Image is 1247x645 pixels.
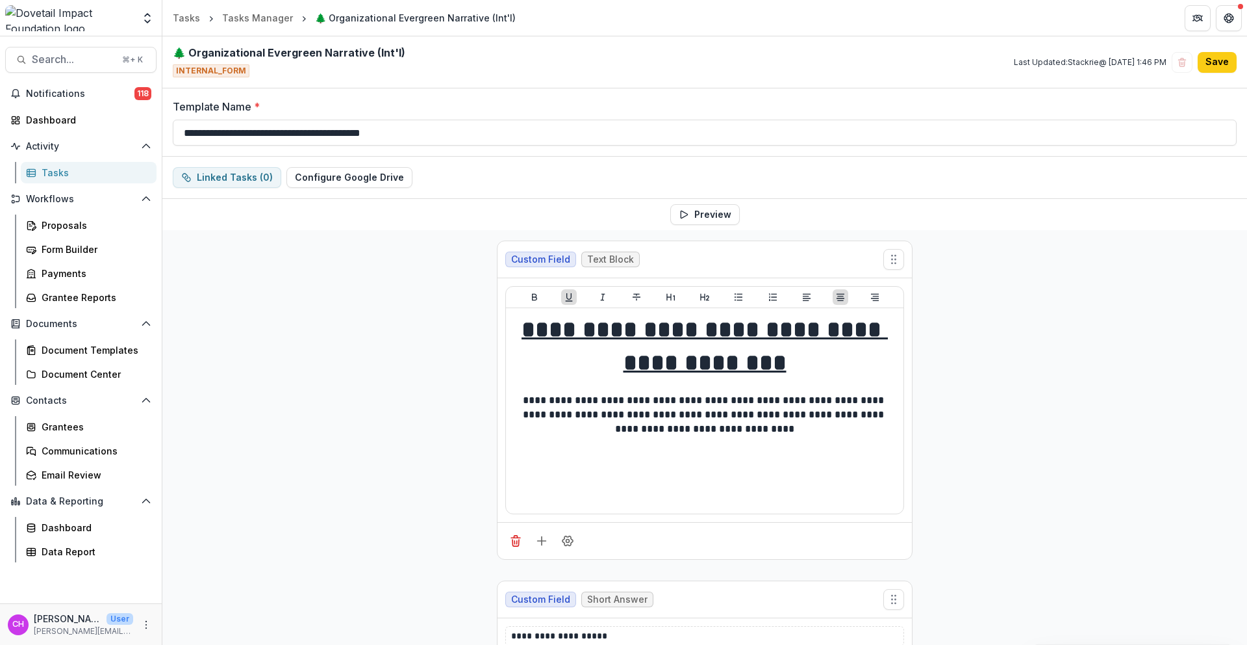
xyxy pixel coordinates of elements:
button: Move field [883,589,904,610]
div: Communications [42,444,146,458]
div: Email Review [42,468,146,482]
span: Data & Reporting [26,496,136,507]
a: Form Builder [21,239,157,260]
button: Get Help [1216,5,1242,31]
a: Grantee Reports [21,287,157,308]
button: Notifications118 [5,83,157,104]
div: Tasks [173,11,200,25]
span: Workflows [26,194,136,205]
button: Heading 1 [663,289,679,305]
button: Open Contacts [5,390,157,411]
p: [PERSON_NAME][EMAIL_ADDRESS][DOMAIN_NAME] [34,625,133,637]
button: Move field [883,249,904,270]
h2: 🌲 Organizational Evergreen Narrative (Int'l) [173,47,405,59]
button: Align Left [799,289,814,305]
button: Field Settings [557,531,578,551]
button: Ordered List [765,289,781,305]
div: Dashboard [26,113,146,127]
a: Document Center [21,363,157,385]
button: Delete field [505,531,526,551]
span: Custom Field [511,594,570,605]
button: Strike [629,289,644,305]
button: Partners [1185,5,1211,31]
span: Documents [26,319,136,330]
p: [PERSON_NAME] [PERSON_NAME] [34,612,101,625]
button: Heading 2 [697,289,712,305]
img: Dovetail Impact Foundation logo [5,5,133,31]
button: Open Workflows [5,189,157,209]
div: Tasks Manager [222,11,293,25]
div: Dashboard [42,521,146,534]
div: Courtney Eker Hardy [12,620,24,629]
div: 🌲 Organizational Evergreen Narrative (Int'l) [315,11,516,25]
a: Dashboard [5,109,157,131]
div: Document Center [42,367,146,381]
span: INTERNAL_FORM [173,64,249,77]
span: Short Answer [587,594,648,605]
a: Tasks Manager [217,8,298,27]
span: Text Block [587,254,634,265]
div: Grantee Reports [42,291,146,304]
button: Add field [531,531,552,551]
a: Communications [21,440,157,462]
button: Open Activity [5,136,157,157]
button: Underline [561,289,577,305]
span: Notifications [26,88,134,99]
button: Delete template [1172,52,1192,73]
span: Custom Field [511,254,570,265]
div: Tasks [42,166,146,179]
button: Save [1198,52,1237,73]
button: Italicize [595,289,611,305]
a: Payments [21,263,157,284]
button: configure-google-drive [286,167,412,188]
div: ⌘ + K [120,53,145,67]
div: Data Report [42,545,146,559]
a: Dashboard [21,517,157,538]
span: Contacts [26,395,136,406]
a: Data Report [21,541,157,562]
button: Open Documents [5,313,157,334]
label: Template Name [173,99,1229,114]
button: Preview [670,204,740,225]
div: Document Templates [42,343,146,357]
nav: breadcrumb [168,8,521,27]
a: Tasks [21,162,157,183]
a: Document Templates [21,339,157,361]
div: Payments [42,267,146,280]
span: 118 [134,87,151,100]
a: Tasks [168,8,205,27]
div: Grantees [42,420,146,434]
p: User [107,613,133,625]
span: Search... [32,53,114,66]
div: Form Builder [42,243,146,256]
p: Last Updated: Stackrie @ [DATE] 1:46 PM [1014,57,1166,68]
button: Open entity switcher [138,5,157,31]
button: Align Right [867,289,883,305]
button: Align Center [833,289,848,305]
button: dependent-tasks [173,167,281,188]
button: Search... [5,47,157,73]
button: More [138,617,154,633]
a: Email Review [21,464,157,486]
a: Proposals [21,215,157,236]
button: Open Data & Reporting [5,491,157,512]
button: Bullet List [731,289,746,305]
button: Bold [527,289,542,305]
a: Grantees [21,416,157,438]
span: Activity [26,141,136,152]
div: Proposals [42,218,146,232]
